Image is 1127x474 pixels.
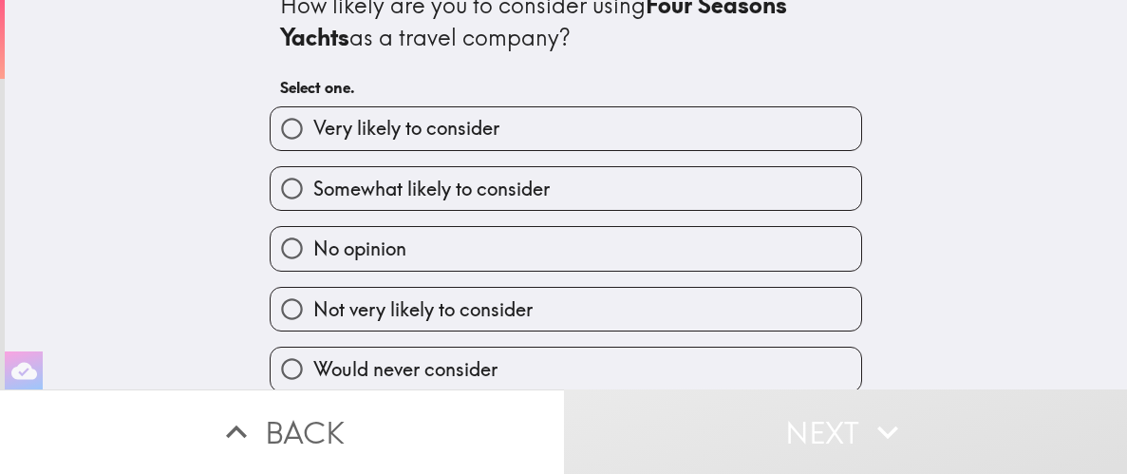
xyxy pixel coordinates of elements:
span: Very likely to consider [313,115,499,142]
span: Would never consider [313,356,498,383]
span: Not very likely to consider [313,296,533,323]
span: Somewhat likely to consider [313,176,550,202]
button: Very likely to consider [271,107,861,150]
button: Not very likely to consider [271,288,861,331]
button: Would never consider [271,348,861,390]
button: Somewhat likely to consider [271,167,861,210]
span: No opinion [313,236,406,262]
h6: Select one. [280,77,852,98]
button: No opinion [271,227,861,270]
